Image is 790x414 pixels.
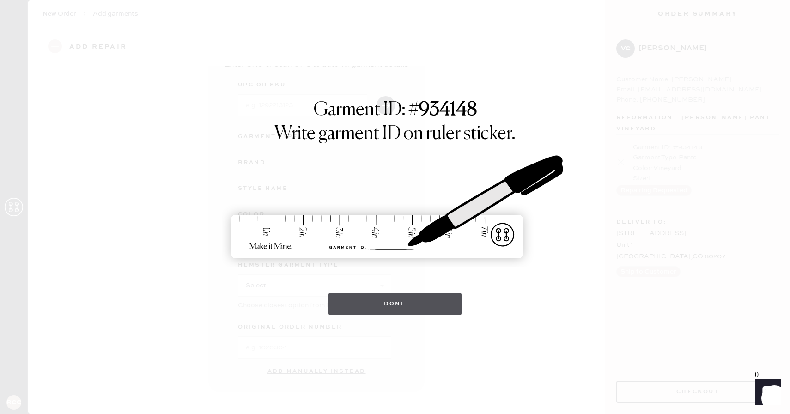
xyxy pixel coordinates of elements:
[222,131,568,284] img: ruler-sticker-sharpie.svg
[746,372,786,412] iframe: Front Chat
[328,293,462,315] button: Done
[274,123,516,145] h1: Write garment ID on ruler sticker.
[419,101,477,119] strong: 934148
[314,99,477,123] h1: Garment ID: #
